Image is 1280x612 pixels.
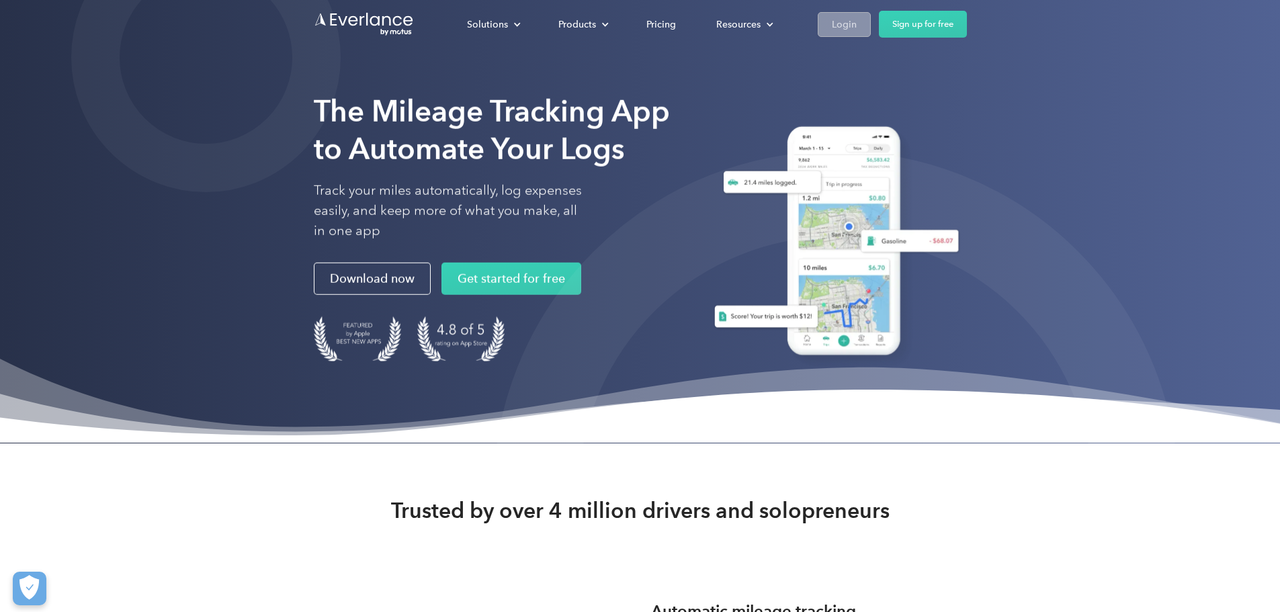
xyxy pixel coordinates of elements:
[832,16,857,33] div: Login
[467,16,508,33] div: Solutions
[633,13,689,36] a: Pricing
[314,316,401,361] img: Badge for Featured by Apple Best New Apps
[818,12,871,37] a: Login
[545,13,620,36] div: Products
[454,13,531,36] div: Solutions
[879,11,967,38] a: Sign up for free
[314,93,670,167] strong: The Mileage Tracking App to Automate Your Logs
[441,263,581,295] a: Get started for free
[13,572,46,605] button: Cookies Settings
[558,16,596,33] div: Products
[314,263,431,295] a: Download now
[417,316,505,361] img: 4.9 out of 5 stars on the app store
[314,11,415,37] a: Go to homepage
[703,13,784,36] div: Resources
[646,16,676,33] div: Pricing
[391,497,890,524] strong: Trusted by over 4 million drivers and solopreneurs
[716,16,761,33] div: Resources
[314,181,583,241] p: Track your miles automatically, log expenses easily, and keep more of what you make, all in one app
[698,116,967,371] img: Everlance, mileage tracker app, expense tracking app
